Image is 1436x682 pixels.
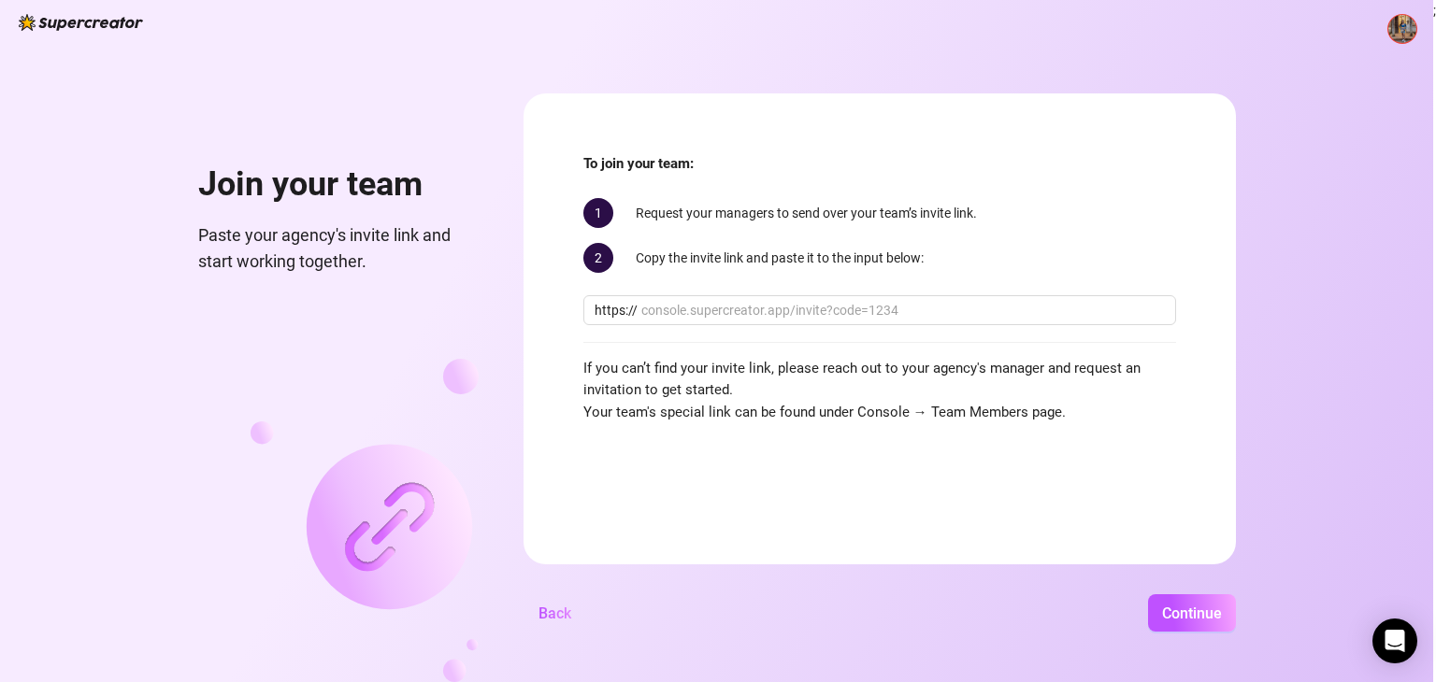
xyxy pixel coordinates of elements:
[595,300,638,320] span: https://
[583,243,1176,273] div: Copy the invite link and paste it to the input below:
[583,243,613,273] span: 2
[583,358,1176,424] span: If you can’t find your invite link, please reach out to your agency's manager and request an invi...
[1162,604,1222,622] span: Continue
[583,155,694,172] strong: To join your team:
[198,222,479,276] span: Paste your agency's invite link and start working together.
[1388,15,1416,43] img: ACg8ocKTEI2hR6eERevEy7KQRTy9d9UPIKB4XmaROc-QbPmjx5Jkzku-=s96-c
[641,300,1165,320] input: console.supercreator.app/invite?code=1234
[583,198,1176,228] div: Request your managers to send over your team’s invite link.
[1148,594,1236,632] button: Continue
[19,14,143,31] img: logo
[524,594,586,632] button: Back
[1372,618,1417,663] div: Open Intercom Messenger
[538,604,571,622] span: Back
[198,164,479,206] h1: Join your team
[583,198,613,228] span: 1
